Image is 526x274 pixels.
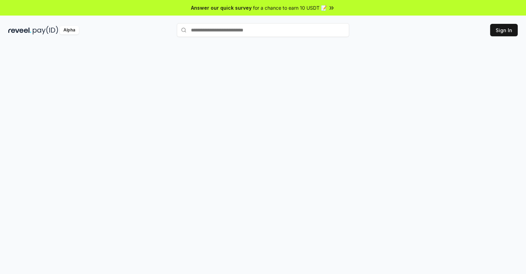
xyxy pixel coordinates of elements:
[191,4,252,11] span: Answer our quick survey
[253,4,327,11] span: for a chance to earn 10 USDT 📝
[8,26,31,35] img: reveel_dark
[33,26,58,35] img: pay_id
[60,26,79,35] div: Alpha
[490,24,518,36] button: Sign In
